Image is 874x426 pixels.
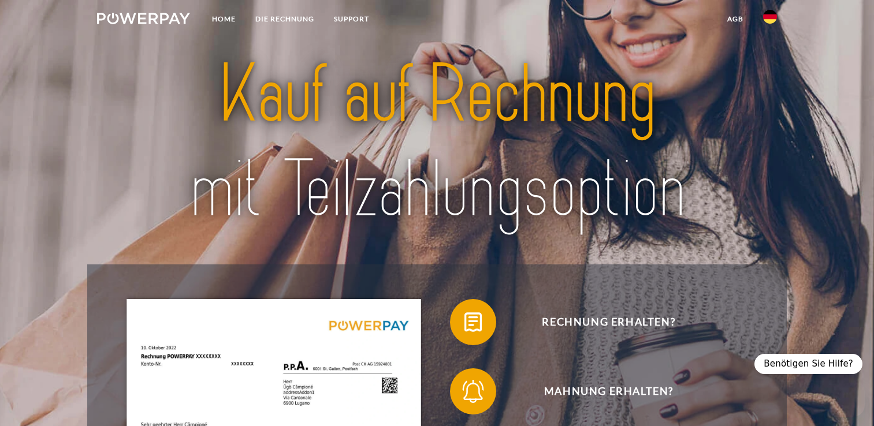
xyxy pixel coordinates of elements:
a: SUPPORT [324,9,379,29]
span: Mahnung erhalten? [467,368,750,414]
img: title-powerpay_de.svg [131,43,743,242]
a: agb [717,9,753,29]
img: qb_bell.svg [459,377,488,406]
img: de [763,10,777,24]
iframe: Schaltfläche zum Öffnen des Messaging-Fensters [828,380,865,417]
a: Home [202,9,246,29]
button: Rechnung erhalten? [450,299,750,345]
span: Rechnung erhalten? [467,299,750,345]
a: DIE RECHNUNG [246,9,324,29]
div: Benötigen Sie Hilfe? [754,354,862,374]
img: logo-powerpay-white.svg [97,13,190,24]
img: qb_bill.svg [459,308,488,337]
button: Mahnung erhalten? [450,368,750,414]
